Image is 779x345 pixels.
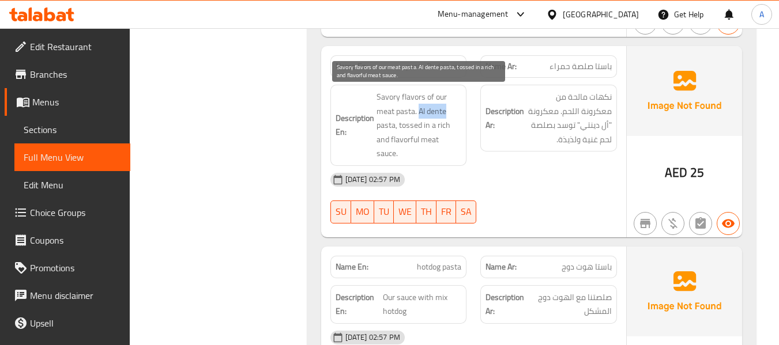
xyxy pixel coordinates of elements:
[356,203,370,220] span: MO
[336,261,368,273] strong: Name En:
[528,290,612,319] span: صلصتنا مع الهوت دوج المشكل
[14,171,130,199] a: Edit Menu
[627,247,742,336] img: Ae5nvW7+0k+MAAAAAElFTkSuQmCC
[374,200,394,223] button: TU
[550,60,612,73] span: باستا صلصة حمراء
[759,8,764,21] span: A
[627,46,742,136] img: Ae5nvW7+0k+MAAAAAElFTkSuQmCC
[5,282,130,309] a: Menu disclaimer
[30,40,121,54] span: Edit Restaurant
[30,233,121,247] span: Coupons
[336,111,374,139] strong: Description En:
[486,290,526,319] strong: Description Ar:
[377,90,462,161] span: Savory flavors of our meat pasta. Al dente pasta, tossed in a rich and flavorful meat sauce.
[456,200,476,223] button: SA
[441,203,451,220] span: FR
[398,203,412,220] span: WE
[5,199,130,226] a: Choice Groups
[383,290,462,319] span: Our sauce with mix hotdog
[336,203,347,220] span: SU
[30,261,121,275] span: Promotions
[417,261,461,273] span: hotdog pasta
[341,174,405,185] span: [DATE] 02:57 PM
[351,200,374,223] button: MO
[665,161,687,184] span: AED
[330,200,351,223] button: SU
[30,289,121,302] span: Menu disclaimer
[24,178,121,192] span: Edit Menu
[5,226,130,254] a: Coupons
[406,60,461,73] span: pasta Red sauce
[486,60,517,73] strong: Name Ar:
[24,150,121,164] span: Full Menu View
[421,203,432,220] span: TH
[526,90,612,146] span: نكهات مالحة من معكرونة اللحم. معكرونة "أل دينتي" توسد بصلصة لحم غنية ولذيذة.
[30,206,121,219] span: Choice Groups
[486,261,517,273] strong: Name Ar:
[24,123,121,137] span: Sections
[661,212,684,235] button: Purchased item
[436,200,456,223] button: FR
[14,143,130,171] a: Full Menu View
[562,261,612,273] span: باستا هوت دوج
[5,33,130,60] a: Edit Restaurant
[634,212,657,235] button: Not branch specific item
[32,95,121,109] span: Menus
[416,200,436,223] button: TH
[5,60,130,88] a: Branches
[394,200,416,223] button: WE
[379,203,389,220] span: TU
[341,332,405,343] span: [DATE] 02:57 PM
[5,88,130,116] a: Menus
[563,8,639,21] div: [GEOGRAPHIC_DATA]
[5,254,130,282] a: Promotions
[336,60,368,73] strong: Name En:
[486,104,524,132] strong: Description Ar:
[30,316,121,330] span: Upsell
[30,67,121,81] span: Branches
[336,290,381,319] strong: Description En:
[438,7,509,21] div: Menu-management
[461,203,472,220] span: SA
[690,161,704,184] span: 25
[5,309,130,337] a: Upsell
[14,116,130,143] a: Sections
